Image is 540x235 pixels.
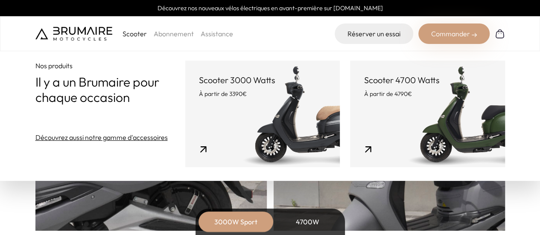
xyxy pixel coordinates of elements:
[201,29,233,38] a: Assistance
[274,212,342,232] div: 4700W
[185,61,340,167] a: Scooter 3000 Watts À partir de 3390€
[199,74,326,86] p: Scooter 3000 Watts
[35,27,112,41] img: Brumaire Motocycles
[364,74,491,86] p: Scooter 4700 Watts
[35,132,168,142] a: Découvrez aussi notre gamme d'accessoires
[495,29,505,39] img: Panier
[350,61,505,167] a: Scooter 4700 Watts À partir de 4790€
[418,23,490,44] div: Commander
[199,90,326,98] p: À partir de 3390€
[35,74,186,105] p: Il y a un Brumaire pour chaque occasion
[472,32,477,38] img: right-arrow-2.png
[123,29,147,39] p: Scooter
[202,212,270,232] div: 3000W Sport
[35,61,186,71] p: Nos produits
[335,23,413,44] a: Réserver un essai
[364,90,491,98] p: À partir de 4790€
[154,29,194,38] a: Abonnement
